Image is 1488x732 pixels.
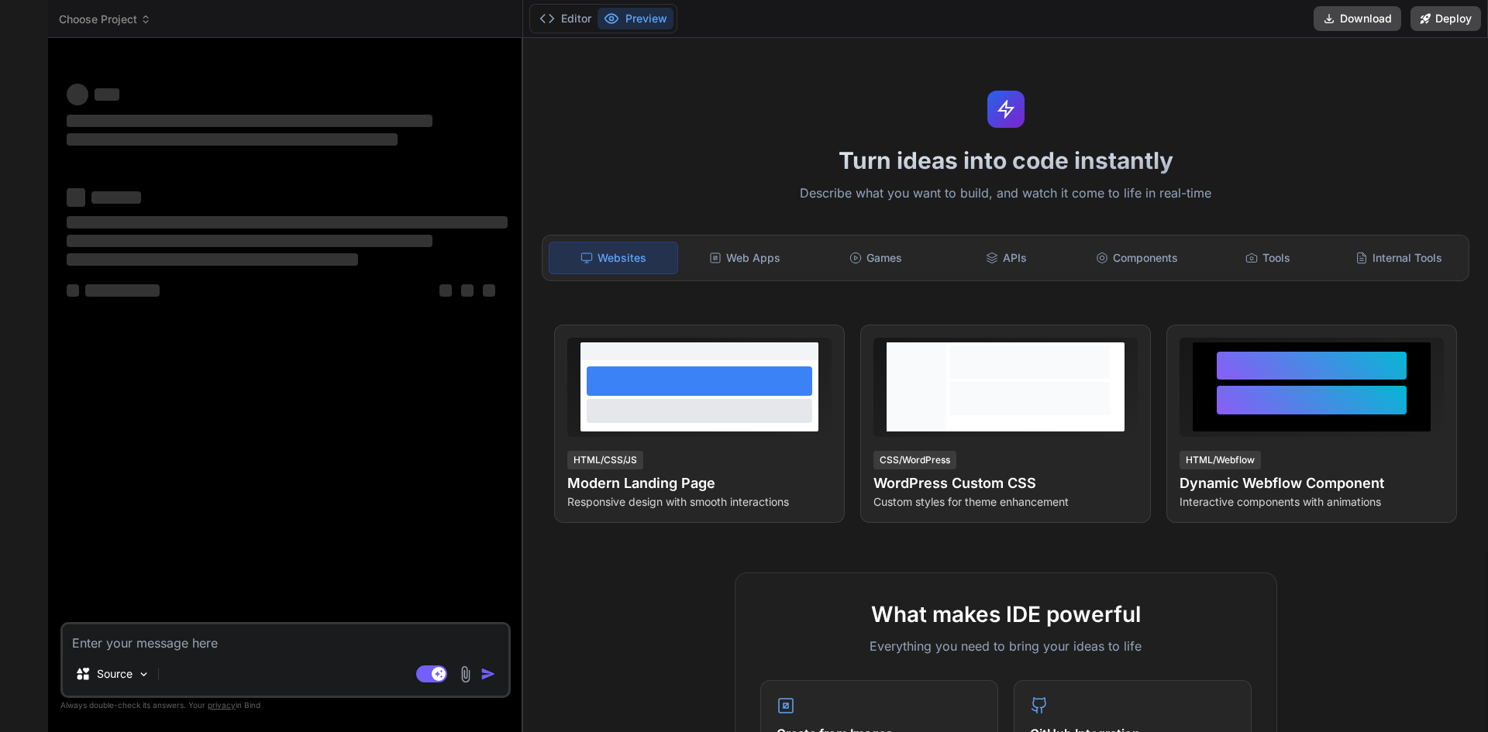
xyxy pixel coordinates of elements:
div: Tools [1204,242,1332,274]
p: Everything you need to bring your ideas to life [760,637,1252,655]
span: privacy [208,700,236,710]
img: Pick Models [137,668,150,681]
span: ‌ [67,188,85,207]
button: Download [1314,6,1401,31]
div: CSS/WordPress [873,451,956,469]
div: Components [1073,242,1201,274]
p: Always double-check its answers. Your in Bind [60,698,511,713]
button: Preview [598,8,673,29]
span: ‌ [67,284,79,297]
div: Websites [549,242,678,274]
img: icon [480,666,496,682]
span: ‌ [67,133,398,146]
span: ‌ [483,284,495,297]
span: ‌ [95,88,119,101]
div: HTML/Webflow [1180,451,1261,469]
span: ‌ [67,216,508,229]
p: Interactive components with animations [1180,494,1444,510]
h2: What makes IDE powerful [760,598,1252,631]
h1: Turn ideas into code instantly [532,146,1479,174]
h4: Dynamic Webflow Component [1180,473,1444,494]
div: Games [812,242,940,274]
span: ‌ [67,84,88,105]
div: Web Apps [681,242,809,274]
span: ‌ [67,235,432,247]
span: ‌ [91,191,141,204]
span: ‌ [461,284,474,297]
span: ‌ [85,284,160,297]
button: Deploy [1410,6,1481,31]
img: attachment [456,665,474,683]
p: Source [97,666,133,682]
div: Internal Tools [1335,242,1462,274]
div: APIs [942,242,1070,274]
div: HTML/CSS/JS [567,451,643,469]
span: ‌ [439,284,452,297]
span: ‌ [67,253,358,266]
h4: WordPress Custom CSS [873,473,1138,494]
p: Custom styles for theme enhancement [873,494,1138,510]
p: Describe what you want to build, and watch it come to life in real-time [532,184,1479,204]
p: Responsive design with smooth interactions [567,494,832,510]
span: Choose Project [59,12,151,27]
h4: Modern Landing Page [567,473,832,494]
button: Editor [533,8,598,29]
span: ‌ [67,115,432,127]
